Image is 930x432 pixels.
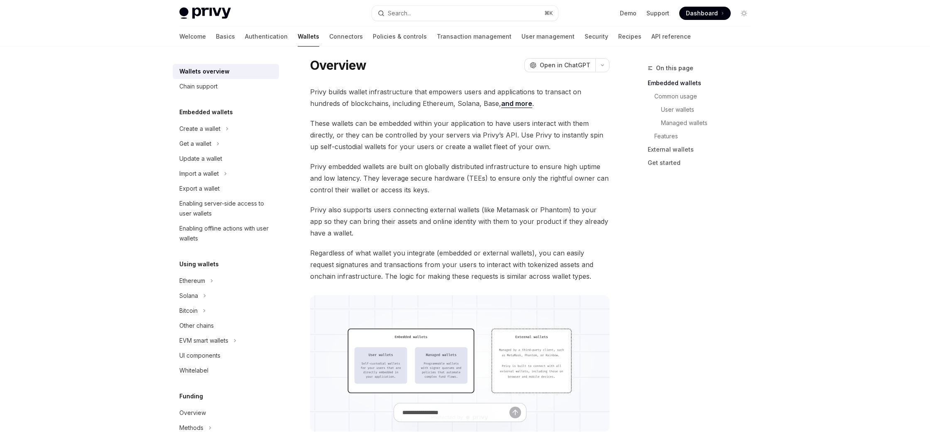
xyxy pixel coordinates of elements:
a: API reference [651,27,691,47]
div: Ethereum [179,276,205,286]
div: Get a wallet [179,139,211,149]
a: Embedded wallets [648,76,757,90]
a: Enabling offline actions with user wallets [173,221,279,246]
span: Regardless of what wallet you integrate (embedded or external wallets), you can easily request si... [310,247,609,282]
img: images/walletoverview.png [310,295,609,432]
a: Recipes [618,27,641,47]
span: On this page [656,63,693,73]
div: Chain support [179,81,218,91]
a: Other chains [173,318,279,333]
a: User management [521,27,575,47]
div: UI components [179,351,220,361]
a: Managed wallets [661,116,757,130]
h5: Embedded wallets [179,107,233,117]
div: Enabling server-side access to user wallets [179,199,274,218]
a: Demo [620,9,636,17]
span: ⌘ K [544,10,553,17]
span: Privy also supports users connecting external wallets (like Metamask or Phantom) to your app so t... [310,204,609,239]
a: Common usage [654,90,757,103]
a: Wallets overview [173,64,279,79]
span: Privy embedded wallets are built on globally distributed infrastructure to ensure high uptime and... [310,161,609,196]
span: Open in ChatGPT [540,61,590,69]
a: Authentication [245,27,288,47]
span: Privy builds wallet infrastructure that empowers users and applications to transact on hundreds o... [310,86,609,109]
button: Open in ChatGPT [524,58,595,72]
a: Support [646,9,669,17]
button: Toggle dark mode [737,7,751,20]
button: Search...⌘K [372,6,558,21]
div: Whitelabel [179,366,208,376]
a: Wallets [298,27,319,47]
div: Import a wallet [179,169,219,179]
div: Update a wallet [179,154,222,164]
a: Enabling server-side access to user wallets [173,196,279,221]
div: Export a wallet [179,184,220,194]
a: Overview [173,405,279,420]
button: Send message [509,407,521,418]
a: Dashboard [679,7,731,20]
a: Export a wallet [173,181,279,196]
a: Policies & controls [373,27,427,47]
a: Features [654,130,757,143]
a: Transaction management [437,27,512,47]
a: Chain support [173,79,279,94]
div: Search... [388,8,411,18]
a: Connectors [329,27,363,47]
h1: Overview [310,58,366,73]
span: These wallets can be embedded within your application to have users interact with them directly, ... [310,118,609,152]
span: Dashboard [686,9,718,17]
a: and more [501,99,532,108]
div: Overview [179,408,206,418]
a: Welcome [179,27,206,47]
div: EVM smart wallets [179,336,228,346]
div: Bitcoin [179,306,198,316]
img: light logo [179,7,231,19]
a: Basics [216,27,235,47]
div: Solana [179,291,198,301]
div: Enabling offline actions with user wallets [179,223,274,243]
div: Other chains [179,321,214,331]
h5: Using wallets [179,259,219,269]
h5: Funding [179,391,203,401]
a: Update a wallet [173,151,279,166]
a: Get started [648,156,757,169]
div: Create a wallet [179,124,220,134]
a: Security [585,27,608,47]
a: User wallets [661,103,757,116]
a: UI components [173,348,279,363]
a: External wallets [648,143,757,156]
div: Wallets overview [179,66,230,76]
a: Whitelabel [173,363,279,378]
